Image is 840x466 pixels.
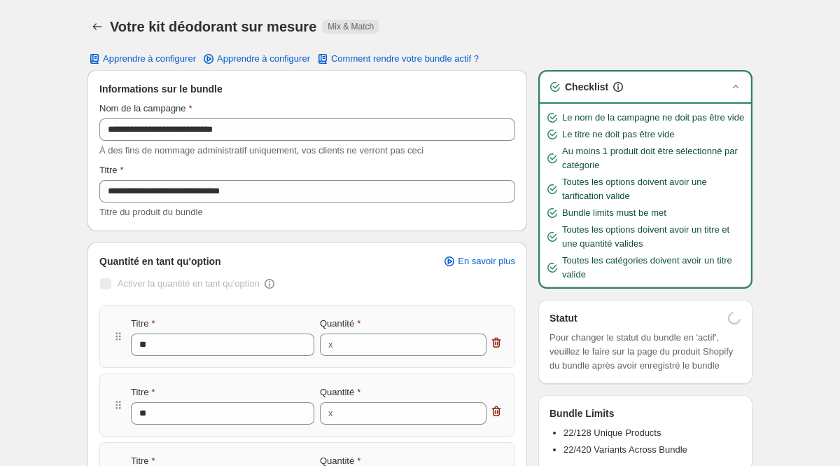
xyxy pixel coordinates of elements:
button: Apprendre à configurer [79,49,204,69]
span: Mix & Match [328,21,374,32]
span: Titre du produit du bundle [99,207,203,217]
span: En savoir plus [458,256,515,267]
span: À des fins de nommage administratif uniquement, vos clients ne verront pas ceci [99,145,423,156]
span: Informations sur le bundle [99,82,223,96]
button: Back [87,17,107,36]
span: Comment rendre votre bundle actif ? [331,53,479,64]
span: Toutes les catégories doivent avoir un titre valide [562,254,745,282]
span: Le nom de la campagne ne doit pas être vide [562,111,744,125]
span: 22/420 Variants Across Bundle [563,444,687,455]
label: Nom de la campagne [99,102,192,116]
span: Activer la quantité en tant qu'option [118,278,260,289]
button: Comment rendre votre bundle actif ? [307,49,487,69]
a: Apprendre à configurer [193,49,318,69]
h3: Statut [549,311,577,325]
span: 22/128 Unique Products [563,427,661,438]
h3: Checklist [565,80,608,94]
span: Bundle limits must be met [562,206,666,220]
label: Quantité [320,385,360,399]
div: x [328,406,333,420]
label: Quantité [320,317,360,331]
label: Titre [131,385,155,399]
span: Apprendre à configurer [217,53,310,64]
h3: Bundle Limits [549,406,615,420]
span: Apprendre à configurer [103,53,196,64]
span: Toutes les options doivent avoir une tarification valide [562,175,745,203]
span: Quantité en tant qu'option [99,254,221,268]
label: Titre [131,317,155,331]
a: En savoir plus [434,252,524,271]
span: Le titre ne doit pas être vide [562,128,674,142]
h1: Votre kit déodorant sur mesure [110,18,316,35]
label: Titre [99,163,124,177]
span: Toutes les options doivent avoir un titre et une quantité valides [562,223,745,251]
span: Au moins 1 produit doit être sélectionné par catégorie [562,144,745,172]
div: x [328,338,333,352]
span: Pour changer le statut du bundle en 'actif', veuillez le faire sur la page du produit Shopify du ... [549,331,741,373]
